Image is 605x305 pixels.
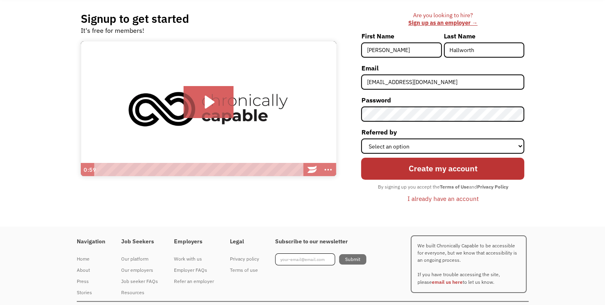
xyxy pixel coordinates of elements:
[98,163,300,177] div: Playbar
[432,279,463,285] a: email us here
[121,277,158,286] div: Job seeker FAQs
[361,30,442,42] label: First Name
[361,74,524,90] input: john@doe.com
[77,254,105,264] div: Home
[121,238,158,245] h4: Job Seekers
[77,253,105,265] a: Home
[230,265,259,275] div: Terms of use
[121,265,158,275] div: Our employers
[81,12,189,26] h2: Signup to get started
[320,163,336,177] button: Show more buttons
[361,12,524,26] div: Are you looking to hire? ‍
[275,253,335,265] input: your-email@email.com
[230,238,259,245] h4: Legal
[77,265,105,275] div: About
[77,287,105,298] a: Stories
[77,277,105,286] div: Press
[121,265,158,276] a: Our employers
[174,265,214,275] div: Employer FAQs
[361,158,524,179] input: Create my account
[77,238,105,245] h4: Navigation
[411,235,527,293] p: We built Chronically Capable to be accessible for everyone, but we know that accessibility is an ...
[230,265,259,276] a: Terms of use
[230,254,259,264] div: Privacy policy
[339,254,366,265] input: Submit
[121,288,158,297] div: Resources
[174,276,214,287] a: Refer an employer
[361,62,524,74] label: Email
[121,253,158,265] a: Our platform
[174,253,214,265] a: Work with us
[304,163,320,177] a: Wistia Logo -- Learn More
[230,253,259,265] a: Privacy policy
[401,192,484,205] a: I already have an account
[184,86,234,118] button: Play Video: Introducing Chronically Capable
[373,182,512,192] div: By signing up you accept the and
[77,288,105,297] div: Stories
[174,254,214,264] div: Work with us
[81,41,336,177] img: Introducing Chronically Capable
[477,184,508,190] strong: Privacy Policy
[174,277,214,286] div: Refer an employer
[444,42,525,58] input: Mitchell
[174,265,214,276] a: Employer FAQs
[275,238,366,245] h4: Subscribe to our newsletter
[275,253,366,265] form: Footer Newsletter
[408,19,477,26] a: Sign up as an employer →
[361,42,442,58] input: Joni
[439,184,469,190] strong: Terms of Use
[77,265,105,276] a: About
[121,287,158,298] a: Resources
[407,194,478,203] div: I already have an account
[361,94,524,106] label: Password
[121,254,158,264] div: Our platform
[77,276,105,287] a: Press
[361,126,524,138] label: Referred by
[174,238,214,245] h4: Employers
[121,276,158,287] a: Job seeker FAQs
[444,30,525,42] label: Last Name
[81,26,144,35] div: It's free for members!
[361,30,524,205] form: Member-Signup-Form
